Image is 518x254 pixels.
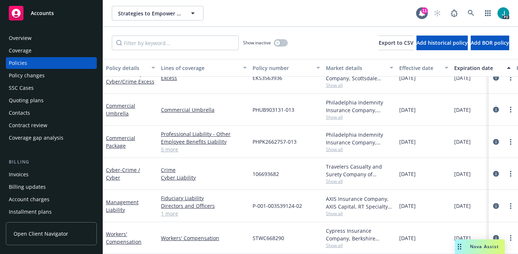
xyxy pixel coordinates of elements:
[399,202,416,210] span: [DATE]
[470,243,499,250] span: Nova Assist
[161,202,247,210] a: Directors and Officers
[6,70,97,81] a: Policy changes
[506,233,515,242] a: more
[506,202,515,210] a: more
[323,59,396,77] button: Market details
[497,7,509,19] img: photo
[6,181,97,193] a: Billing updates
[253,234,284,242] span: STWC668290
[9,119,47,131] div: Contract review
[326,131,393,146] div: Philadelphia Indemnity Insurance Company, [GEOGRAPHIC_DATA] Insurance Companies
[106,231,142,245] a: Workers' Compensation
[106,64,147,72] div: Policy details
[454,64,503,72] div: Expiration date
[399,106,416,114] span: [DATE]
[161,166,247,174] a: Crime
[161,174,247,181] a: Cyber Liability
[158,59,250,77] button: Lines of coverage
[103,59,158,77] button: Policy details
[6,206,97,218] a: Installment plans
[253,106,294,114] span: PHUB903131-013
[399,74,416,82] span: [DATE]
[326,242,393,249] span: Show all
[454,74,471,82] span: [DATE]
[9,32,32,44] div: Overview
[106,135,135,149] a: Commercial Package
[326,114,393,120] span: Show all
[464,6,478,21] a: Search
[326,210,393,217] span: Show all
[506,137,515,146] a: more
[326,227,393,242] div: Cypress Insurance Company, Berkshire Hathaway Homestate Companies (BHHC)
[9,70,45,81] div: Policy changes
[379,36,414,50] button: Export to CSV
[421,7,428,14] div: 11
[399,170,416,178] span: [DATE]
[399,64,440,72] div: Effective date
[481,6,495,21] a: Switch app
[455,239,464,254] div: Drag to move
[471,36,509,50] button: Add BOR policy
[9,169,29,180] div: Invoices
[454,170,471,178] span: [DATE]
[161,146,247,153] a: 5 more
[253,202,302,210] span: P-001-003539124-02
[506,169,515,178] a: more
[161,210,247,217] a: 1 more
[326,195,393,210] div: AXIS Insurance Company, AXIS Capital, RT Specialty Insurance Services, LLC (RSG Specialty, LLC)
[9,95,44,106] div: Quoting plans
[326,178,393,184] span: Show all
[6,32,97,44] a: Overview
[253,64,312,72] div: Policy number
[31,10,54,16] span: Accounts
[106,102,135,117] a: Commercial Umbrella
[243,40,271,46] span: Show inactive
[9,181,46,193] div: Billing updates
[6,95,97,106] a: Quoting plans
[106,166,140,181] span: - Crime / Cyber
[6,158,97,166] div: Billing
[6,82,97,94] a: SSC Cases
[455,239,505,254] button: Nova Assist
[471,39,509,46] span: Add BOR policy
[161,234,247,242] a: Workers' Compensation
[492,137,500,146] a: circleInformation
[451,59,514,77] button: Expiration date
[506,73,515,82] a: more
[6,107,97,119] a: Contacts
[6,3,97,23] a: Accounts
[161,130,247,138] a: Professional Liability - Other
[6,119,97,131] a: Contract review
[454,138,471,146] span: [DATE]
[399,234,416,242] span: [DATE]
[253,170,279,178] span: 106693682
[161,138,247,146] a: Employee Benefits Liability
[250,59,323,77] button: Policy number
[399,138,416,146] span: [DATE]
[106,199,139,213] a: Management Liability
[6,132,97,144] a: Coverage gap analysis
[492,202,500,210] a: circleInformation
[6,169,97,180] a: Invoices
[492,169,500,178] a: circleInformation
[454,234,471,242] span: [DATE]
[492,73,500,82] a: circleInformation
[161,64,239,72] div: Lines of coverage
[9,82,34,94] div: SSC Cases
[379,39,414,46] span: Export to CSV
[326,99,393,114] div: Philadelphia Indemnity Insurance Company, [GEOGRAPHIC_DATA] Insurance Companies
[118,10,181,17] span: Strategies to Empower People, Inc.
[253,74,282,82] span: EKS3563936
[253,138,297,146] span: PHPK2662757-013
[430,6,445,21] a: Start snowing
[326,64,385,72] div: Market details
[9,206,52,218] div: Installment plans
[447,6,462,21] a: Report a Bug
[9,107,30,119] div: Contacts
[9,194,49,205] div: Account charges
[492,105,500,114] a: circleInformation
[326,82,393,88] span: Show all
[506,105,515,114] a: more
[326,146,393,152] span: Show all
[9,132,63,144] div: Coverage gap analysis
